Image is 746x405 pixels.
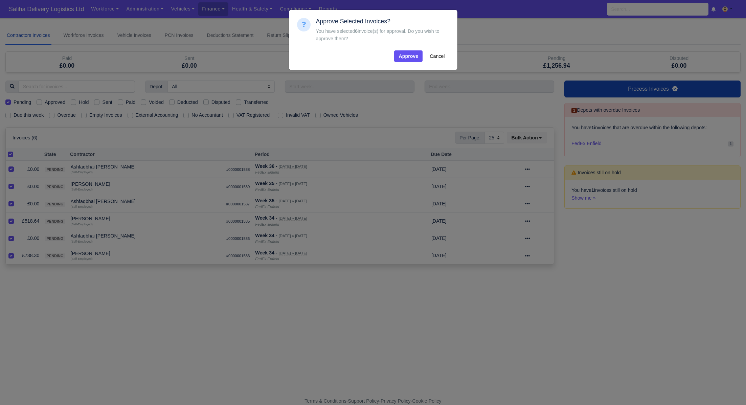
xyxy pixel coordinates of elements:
button: Cancel [425,50,449,62]
strong: 6 [355,28,358,34]
button: Approve [394,50,423,62]
iframe: Chat Widget [712,373,746,405]
h5: Approve Selected Invoices? [316,18,449,25]
div: You have selected invoice(s) for approval. Do you wish to approve them? [316,28,449,42]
